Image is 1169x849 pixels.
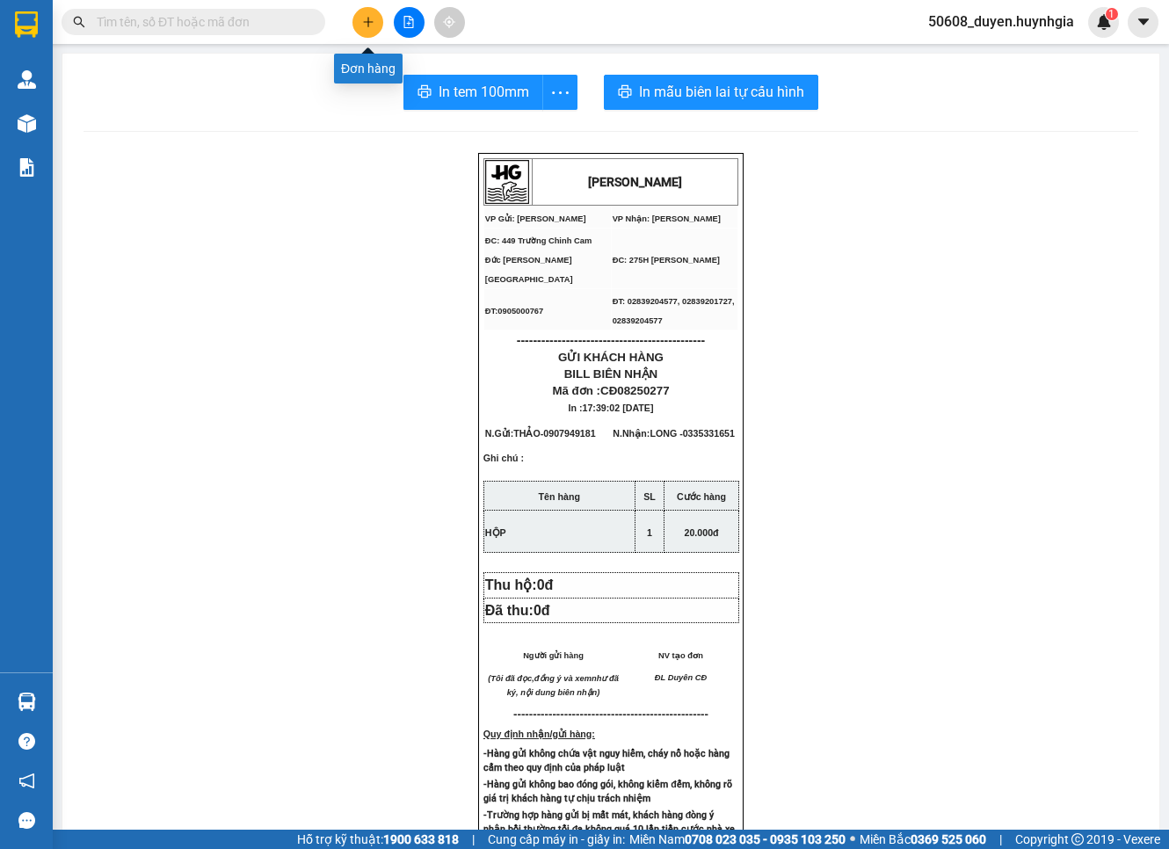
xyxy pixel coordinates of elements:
button: more [542,75,577,110]
strong: -Hàng gửi không chứa vật nguy hiểm, cháy nổ hoặc hàng cấm theo quy định của pháp luật [483,748,730,773]
strong: -Trường hợp hàng gửi bị mất mát, khách hàng đòng ý nhận bồi thường tối đa không quá 10 lần tiền c... [483,809,736,849]
div: 0907949181 [15,76,156,100]
span: Gửi: [15,15,42,33]
span: Ghi chú : [483,453,524,477]
span: printer [618,84,632,101]
span: aim [443,16,455,28]
span: Người gửi hàng [523,651,584,660]
span: CĐ08250277 [600,384,670,397]
span: 50608_duyen.huynhgia [914,11,1088,33]
div: Đơn hàng [334,54,403,83]
span: caret-down [1136,14,1151,30]
div: 0335331651 [168,76,309,100]
button: file-add [394,7,425,38]
strong: [PERSON_NAME] [588,175,682,189]
span: Mã đơn : [552,384,669,397]
span: ⚪️ [850,836,855,843]
span: THẢO [513,428,541,439]
span: --- [513,707,525,721]
span: | [999,830,1002,849]
span: Thu hộ: [485,577,561,592]
span: ĐT: 02839204577, 02839201727, 02839204577 [613,297,735,325]
div: [PERSON_NAME] [15,15,156,54]
div: THẢO [15,54,156,76]
img: icon-new-feature [1096,14,1112,30]
img: solution-icon [18,158,36,177]
span: LONG - [650,428,735,439]
em: (Tôi đã đọc,đồng ý và xem [488,674,592,683]
span: Cung cấp máy in - giấy in: [488,830,625,849]
span: 0907949181 [543,428,595,439]
span: | [472,830,475,849]
span: message [18,812,35,829]
div: LONG [168,54,309,76]
button: caret-down [1128,7,1158,38]
button: plus [352,7,383,38]
div: 20.000 [165,111,310,135]
img: warehouse-icon [18,114,36,133]
span: Nhận: [168,15,210,33]
strong: Cước hàng [677,491,726,502]
strong: Quy định nhận/gửi hàng: [483,729,595,739]
span: 0đ [537,577,554,592]
span: N.Gửi: [485,428,596,439]
span: ĐT:0905000767 [485,307,543,316]
strong: -Hàng gửi không bao đóng gói, không kiểm đếm, không rõ giá trị khách hàng tự chịu trách nhiệm [483,779,732,804]
strong: SL [643,491,656,502]
sup: 1 [1106,8,1118,20]
span: ----------------------------------------------- [525,707,708,721]
span: BILL BIÊN NHẬN [564,367,658,381]
span: Đã thu: [485,603,550,618]
span: more [543,82,577,104]
span: Hỗ trợ kỹ thuật: [297,830,459,849]
span: In : [569,403,654,413]
button: printerIn tem 100mm [403,75,543,110]
span: copyright [1071,833,1084,845]
span: ĐL Duyên CĐ [655,673,707,682]
span: 0335331651 [683,428,735,439]
button: aim [434,7,465,38]
span: question-circle [18,733,35,750]
span: In tem 100mm [439,81,529,103]
span: 1 [647,527,652,538]
span: ĐC: 449 Trường Chinh Cam Đức [PERSON_NAME][GEOGRAPHIC_DATA] [485,236,592,284]
span: notification [18,773,35,789]
input: Tìm tên, số ĐT hoặc mã đơn [97,12,304,32]
span: NV tạo đơn [658,651,703,660]
span: 17:39:02 [DATE] [583,403,654,413]
span: ĐC: 275H [PERSON_NAME] [613,256,720,265]
img: warehouse-icon [18,693,36,711]
span: VP Nhận: [PERSON_NAME] [613,214,721,223]
span: HỘP [485,527,506,538]
span: In mẫu biên lai tự cấu hình [639,81,804,103]
span: file-add [403,16,415,28]
span: printer [417,84,432,101]
span: - [541,428,596,439]
span: plus [362,16,374,28]
span: VP Gửi: [PERSON_NAME] [485,214,586,223]
em: như đã ký, nội dung biên nhận) [507,674,619,697]
strong: 0708 023 035 - 0935 103 250 [685,832,846,846]
strong: 1900 633 818 [383,832,459,846]
span: Miền Nam [629,830,846,849]
strong: Tên hàng [539,491,580,502]
img: warehouse-icon [18,70,36,89]
span: search [73,16,85,28]
span: GỬI KHÁCH HÀNG [558,351,664,364]
span: ---------------------------------------------- [517,333,705,347]
span: Miền Bắc [860,830,986,849]
span: 0đ [534,603,550,618]
span: 1 [1108,8,1115,20]
img: logo [485,160,529,204]
span: N.Nhận: [613,428,735,439]
span: Chưa thu : [165,115,233,134]
span: 20.000đ [684,527,718,538]
img: logo-vxr [15,11,38,38]
div: [PERSON_NAME] [168,15,309,54]
button: printerIn mẫu biên lai tự cấu hình [604,75,818,110]
strong: 0369 525 060 [911,832,986,846]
